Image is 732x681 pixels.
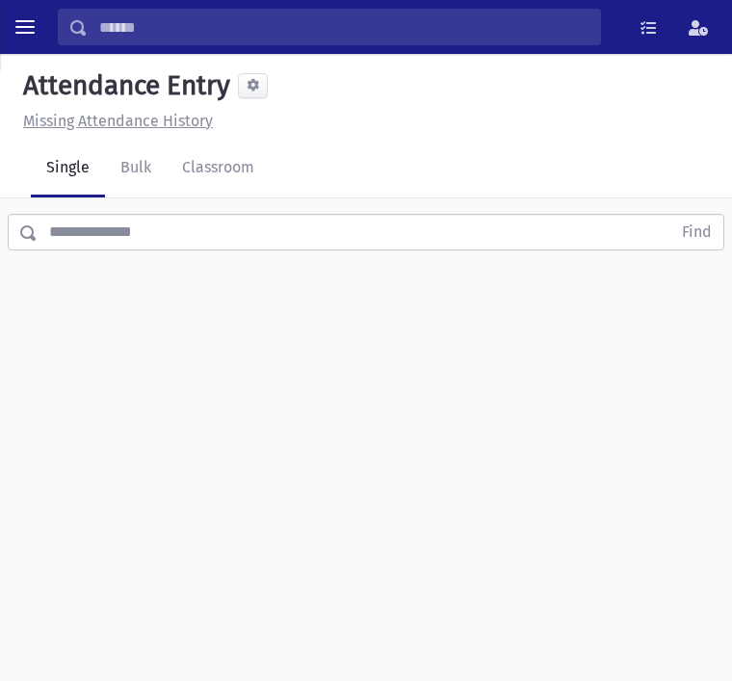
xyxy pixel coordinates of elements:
input: Search [88,9,600,45]
h5: Attendance Entry [15,69,230,102]
button: Find [670,215,723,249]
a: Bulk [105,141,167,197]
button: toggle menu [8,10,42,44]
a: Classroom [167,141,270,197]
a: Single [31,141,105,197]
u: Missing Attendance History [23,112,213,130]
a: Missing Attendance History [15,112,213,130]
